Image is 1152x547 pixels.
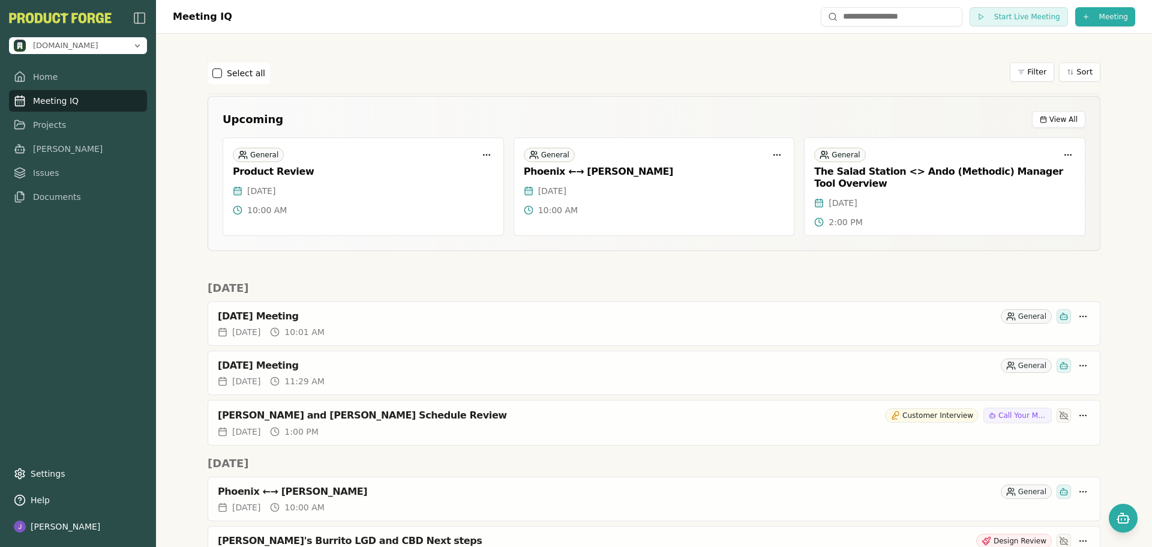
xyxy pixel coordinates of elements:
div: General [233,148,284,162]
a: Meeting IQ [9,90,147,112]
div: General [1001,358,1052,373]
div: [DATE] Meeting [218,360,996,372]
div: The Salad Station <> Ando (Methodic) Manager Tool Overview [814,166,1075,190]
div: [DATE] Meeting [218,310,996,322]
a: Projects [9,114,147,136]
span: 2:00 PM [829,216,862,228]
div: Phoenix ←→ [PERSON_NAME] [524,166,785,178]
span: methodic.work [33,40,98,51]
img: profile [14,521,26,533]
div: Smith has been invited [1057,358,1071,373]
button: More options [1076,485,1090,499]
button: Meeting [1075,7,1135,26]
span: [DATE] [247,185,275,197]
div: Smith has been invited [1057,485,1071,499]
button: Filter [1010,62,1054,82]
span: 10:01 AM [284,326,324,338]
label: Select all [227,67,265,79]
span: Start Live Meeting [994,12,1060,22]
span: [DATE] [232,326,260,338]
h1: Meeting IQ [173,10,232,24]
span: 10:00 AM [284,501,324,513]
div: General [1001,485,1052,499]
a: [DATE] MeetingGeneral[DATE]11:29 AM [208,351,1100,395]
img: methodic.work [14,40,26,52]
button: Open chat [1109,504,1138,533]
div: Smith has not been invited [1057,408,1071,423]
span: [DATE] [232,375,260,387]
span: [DATE] [232,501,260,513]
div: General [1001,309,1052,324]
span: 10:00 AM [538,204,578,216]
img: Product Forge [9,13,112,23]
span: [DATE] [538,185,566,197]
button: More options [479,148,494,162]
div: General [814,148,865,162]
button: Help [9,489,147,511]
span: Meeting [1099,12,1128,22]
div: [PERSON_NAME]'s Burrito LGD and CBD Next steps [218,535,971,547]
button: Sort [1059,62,1100,82]
button: More options [1061,148,1075,162]
span: [DATE] [829,197,857,209]
div: Product Review [233,166,494,178]
a: [DATE] MeetingGeneral[DATE]10:01 AM [208,301,1100,346]
div: Customer Interview [885,408,979,423]
a: Documents [9,186,147,208]
div: Smith has been invited [1057,309,1071,324]
button: [PERSON_NAME] [9,516,147,537]
span: [DATE] [232,426,260,438]
a: [PERSON_NAME] and [PERSON_NAME] Schedule ReviewCustomer InterviewCall Your Mother Deli[DATE]1:00 PM [208,400,1100,446]
button: More options [1076,358,1090,373]
button: More options [770,148,784,162]
div: Phoenix ←→ [PERSON_NAME] [218,486,996,498]
a: Settings [9,463,147,485]
button: More options [1076,309,1090,324]
a: Issues [9,162,147,184]
span: 10:00 AM [247,204,287,216]
button: More options [1076,408,1090,423]
a: [PERSON_NAME] [9,138,147,160]
a: Phoenix ←→ [PERSON_NAME]General[DATE]10:00 AM [208,477,1100,521]
div: General [524,148,575,162]
a: Home [9,66,147,88]
button: View All [1032,111,1085,128]
h2: [DATE] [208,455,1100,472]
button: Open organization switcher [9,37,147,54]
h2: Upcoming [223,111,283,128]
span: View All [1049,115,1078,124]
button: Start Live Meeting [970,7,1068,26]
h2: [DATE] [208,280,1100,297]
button: PF-Logo [9,13,112,23]
img: sidebar [133,11,147,25]
div: [PERSON_NAME] and [PERSON_NAME] Schedule Review [218,409,880,422]
span: 1:00 PM [284,426,318,438]
span: Call Your Mother Deli [998,411,1046,420]
button: Close Sidebar [133,11,147,25]
span: 11:29 AM [284,375,324,387]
